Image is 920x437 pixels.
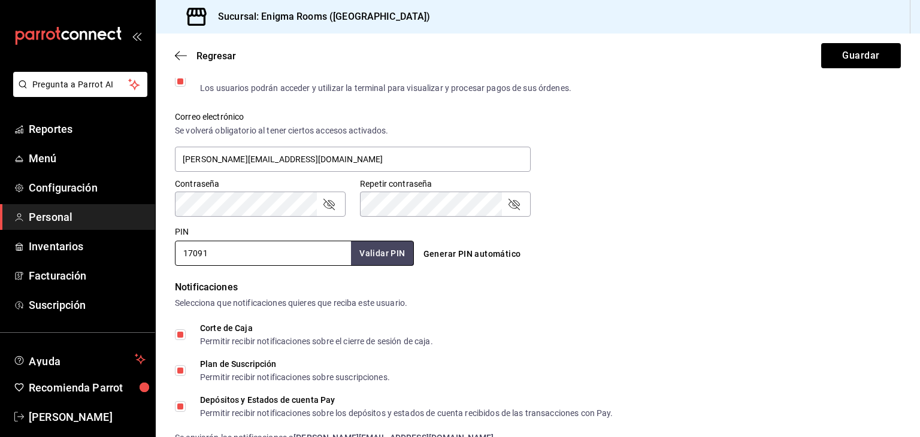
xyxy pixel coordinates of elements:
button: passwordField [322,197,336,211]
div: Los usuarios podrán acceder y utilizar la terminal para visualizar y procesar pagos de sus órdenes. [200,84,571,92]
span: Reportes [29,121,146,137]
span: [PERSON_NAME] [29,409,146,425]
button: open_drawer_menu [132,31,141,41]
a: Pregunta a Parrot AI [8,87,147,99]
button: Generar PIN automático [419,243,526,265]
div: Se volverá obligatorio al tener ciertos accesos activados. [175,125,531,137]
div: Notificaciones [175,280,901,295]
span: Configuración [29,180,146,196]
button: Pregunta a Parrot AI [13,72,147,97]
button: passwordField [507,197,521,211]
label: Repetir contraseña [360,180,531,188]
span: Ayuda [29,352,130,366]
span: Recomienda Parrot [29,380,146,396]
input: 3 a 6 dígitos [175,241,351,266]
label: PIN [175,227,189,236]
span: Suscripción [29,297,146,313]
div: Plan de Suscripción [200,360,390,368]
div: Acceso uso de terminal [200,71,571,79]
label: Correo electrónico [175,113,531,121]
div: Corte de Caja [200,324,433,332]
div: Depósitos y Estados de cuenta Pay [200,396,613,404]
div: Selecciona que notificaciones quieres que reciba este usuario. [175,297,901,309]
button: Validar PIN [351,241,413,266]
button: Guardar [821,43,901,68]
h3: Sucursal: Enigma Rooms ([GEOGRAPHIC_DATA]) [208,10,431,24]
span: Menú [29,150,146,166]
span: Pregunta a Parrot AI [32,78,129,91]
span: Facturación [29,268,146,284]
button: Regresar [175,50,236,62]
span: Regresar [196,50,236,62]
span: Personal [29,209,146,225]
span: Inventarios [29,238,146,254]
label: Contraseña [175,180,346,188]
div: Permitir recibir notificaciones sobre los depósitos y estados de cuenta recibidos de las transacc... [200,409,613,417]
div: Permitir recibir notificaciones sobre suscripciones. [200,373,390,381]
div: Permitir recibir notificaciones sobre el cierre de sesión de caja. [200,337,433,345]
